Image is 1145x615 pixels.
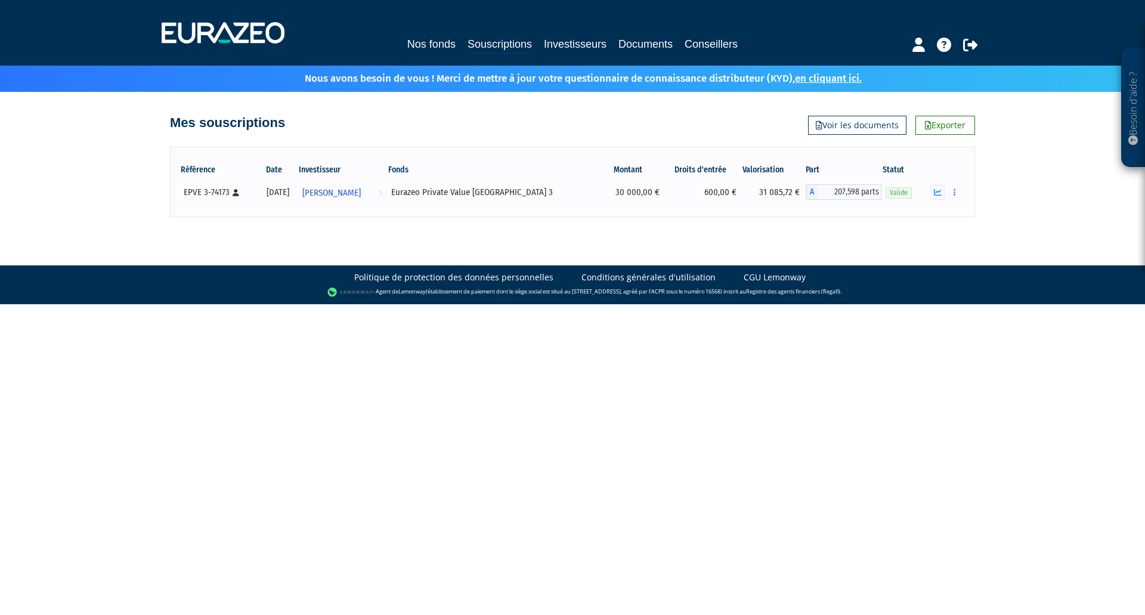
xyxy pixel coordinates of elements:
[881,160,924,180] th: Statut
[818,184,881,200] span: 207,598 parts
[915,116,975,135] a: Exporter
[407,36,456,52] a: Nos fonds
[270,69,862,86] p: Nous avons besoin de vous ! Merci de mettre à jour votre questionnaire de connaissance distribute...
[259,160,298,180] th: Date
[886,187,912,199] span: Valide
[184,186,255,199] div: EPVE 3-74173
[162,22,284,44] img: 1732889491-logotype_eurazeo_blanc_rvb.png
[806,184,881,200] div: A - Eurazeo Private Value Europe 3
[354,271,553,283] a: Politique de protection des données personnelles
[1127,54,1140,162] p: Besoin d'aide ?
[391,186,594,199] div: Eurazeo Private Value [GEOGRAPHIC_DATA] 3
[742,160,806,180] th: Valorisation
[666,160,742,180] th: Droits d'entrée
[744,271,806,283] a: CGU Lemonway
[398,288,426,296] a: Lemonway
[468,36,532,54] a: Souscriptions
[302,182,361,204] span: [PERSON_NAME]
[180,160,259,180] th: Référence
[544,36,606,52] a: Investisseurs
[808,116,906,135] a: Voir les documents
[298,160,387,180] th: Investisseur
[746,288,840,296] a: Registre des agents financiers (Regafi)
[387,160,598,180] th: Fonds
[795,72,862,85] a: en cliquant ici.
[806,160,881,180] th: Part
[263,186,293,199] div: [DATE]
[685,36,738,52] a: Conseillers
[581,271,716,283] a: Conditions générales d'utilisation
[806,184,818,200] span: A
[12,286,1133,298] div: - Agent de (établissement de paiement dont le siège social est situé au [STREET_ADDRESS], agréé p...
[598,180,666,204] td: 30 000,00 €
[233,189,239,196] i: [Français] Personne physique
[170,116,285,130] h4: Mes souscriptions
[618,36,673,52] a: Documents
[327,286,373,298] img: logo-lemonway.png
[298,180,387,204] a: [PERSON_NAME]
[666,180,742,204] td: 600,00 €
[742,180,806,204] td: 31 085,72 €
[598,160,666,180] th: Montant
[378,182,382,204] i: Voir l'investisseur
